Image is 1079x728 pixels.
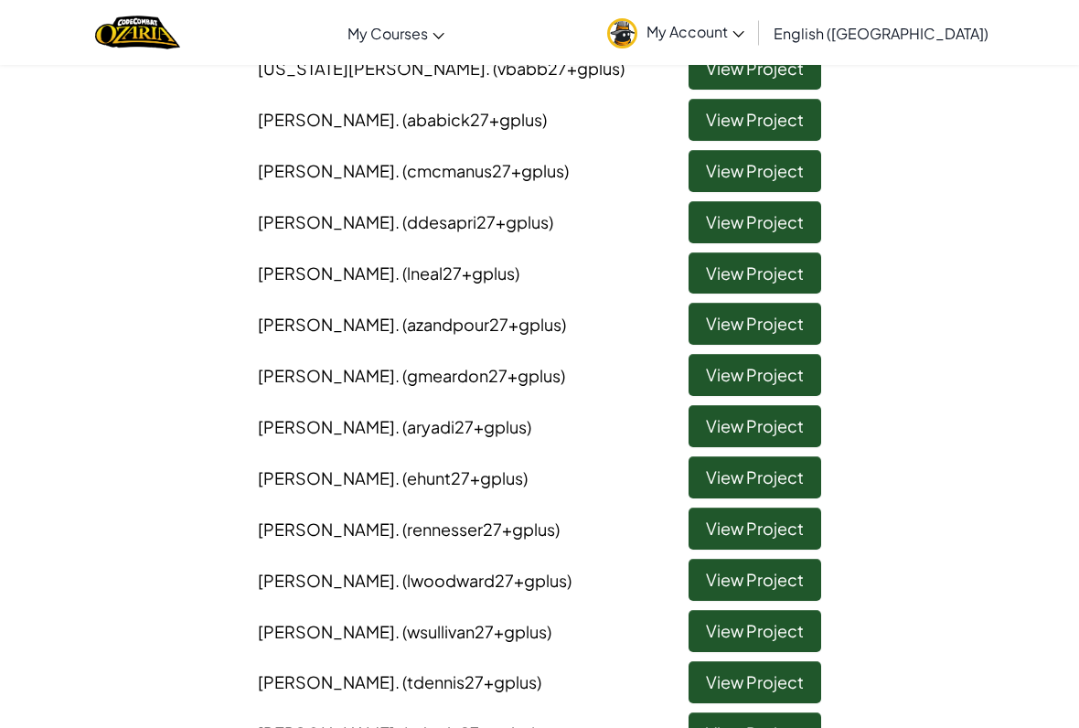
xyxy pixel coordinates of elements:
[258,109,547,130] span: [PERSON_NAME]
[258,262,519,284] span: [PERSON_NAME]
[607,18,637,48] img: avatar
[395,570,572,591] span: . (lwoodward27+gplus)
[347,24,428,43] span: My Courses
[258,621,551,642] span: [PERSON_NAME]
[395,262,519,284] span: . (lneal27+gplus)
[689,405,821,447] a: View Project
[395,160,569,181] span: . (cmcmanus27+gplus)
[258,671,541,692] span: [PERSON_NAME]
[258,467,528,488] span: [PERSON_NAME]
[395,467,528,488] span: . (ehunt27+gplus)
[258,58,625,79] span: [US_STATE][PERSON_NAME]
[395,109,547,130] span: . (ababick27+gplus)
[689,610,821,652] a: View Project
[395,365,565,386] span: . (gmeardon27+gplus)
[95,14,180,51] a: Ozaria by CodeCombat logo
[258,416,531,437] span: [PERSON_NAME]
[258,211,553,232] span: [PERSON_NAME]
[258,314,566,335] span: [PERSON_NAME]
[598,4,753,61] a: My Account
[338,8,454,58] a: My Courses
[689,559,821,601] a: View Project
[689,508,821,550] a: View Project
[689,661,821,703] a: View Project
[395,416,531,437] span: . (aryadi27+gplus)
[689,150,821,192] a: View Project
[774,24,988,43] span: English ([GEOGRAPHIC_DATA])
[689,252,821,294] a: View Project
[764,8,998,58] a: English ([GEOGRAPHIC_DATA])
[395,621,551,642] span: . (wsullivan27+gplus)
[689,354,821,396] a: View Project
[395,211,553,232] span: . (ddesapri27+gplus)
[258,160,569,181] span: [PERSON_NAME]
[689,201,821,243] a: View Project
[95,14,180,51] img: Home
[689,48,821,90] a: View Project
[258,570,572,591] span: [PERSON_NAME]
[689,99,821,141] a: View Project
[646,22,744,41] span: My Account
[395,671,541,692] span: . (tdennis27+gplus)
[395,314,566,335] span: . (azandpour27+gplus)
[689,456,821,498] a: View Project
[258,519,560,540] span: [PERSON_NAME]
[689,303,821,345] a: View Project
[486,58,625,79] span: . (vbabb27+gplus)
[258,365,565,386] span: [PERSON_NAME]
[395,519,560,540] span: . (rennesser27+gplus)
